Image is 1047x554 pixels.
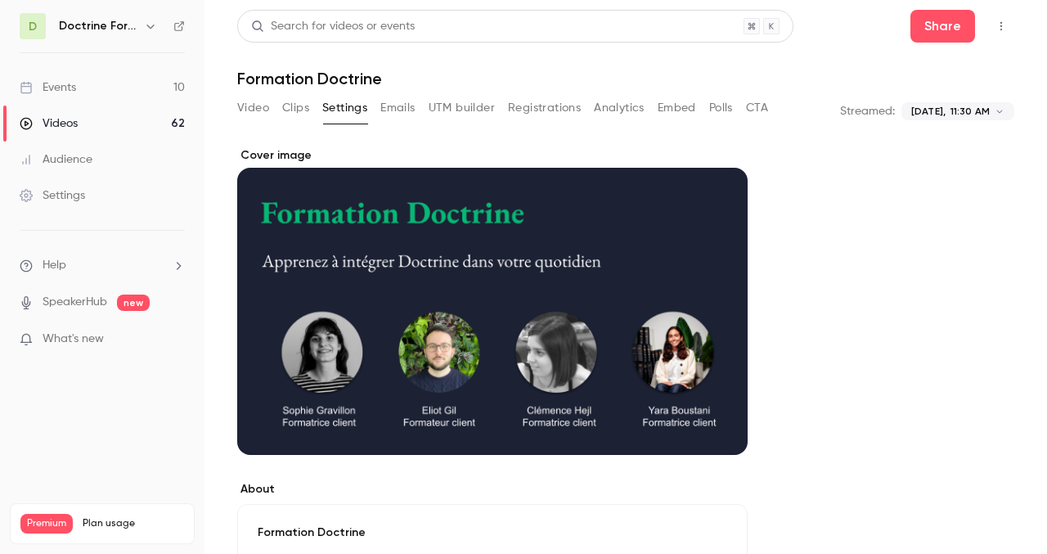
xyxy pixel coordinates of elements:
span: Plan usage [83,517,184,530]
span: new [117,295,150,311]
div: Settings [20,187,85,204]
p: Formation Doctrine [258,525,727,541]
button: Top Bar Actions [988,13,1014,39]
p: Streamed: [840,103,895,119]
span: 11:30 AM [950,104,990,119]
section: Cover image [237,147,748,455]
li: help-dropdown-opener [20,257,185,274]
button: Share [910,10,975,43]
span: Premium [20,514,73,534]
button: Polls [709,95,733,121]
button: Video [237,95,269,121]
span: D [29,18,37,35]
span: Help [43,257,66,274]
iframe: Noticeable Trigger [165,332,185,347]
div: Search for videos or events [251,18,415,35]
div: Events [20,79,76,96]
label: Cover image [237,147,748,164]
button: Settings [322,95,367,121]
a: SpeakerHub [43,294,107,311]
div: Videos [20,115,78,132]
span: What's new [43,331,104,348]
button: CTA [746,95,768,121]
button: Embed [658,95,696,121]
button: Emails [380,95,415,121]
button: Registrations [508,95,581,121]
h6: Doctrine Formation Corporate [59,18,137,34]
span: [DATE], [911,104,946,119]
button: Analytics [594,95,645,121]
div: Audience [20,151,92,168]
button: Clips [282,95,309,121]
h1: Formation Doctrine [237,69,1014,88]
label: About [237,481,748,498]
button: UTM builder [429,95,495,121]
